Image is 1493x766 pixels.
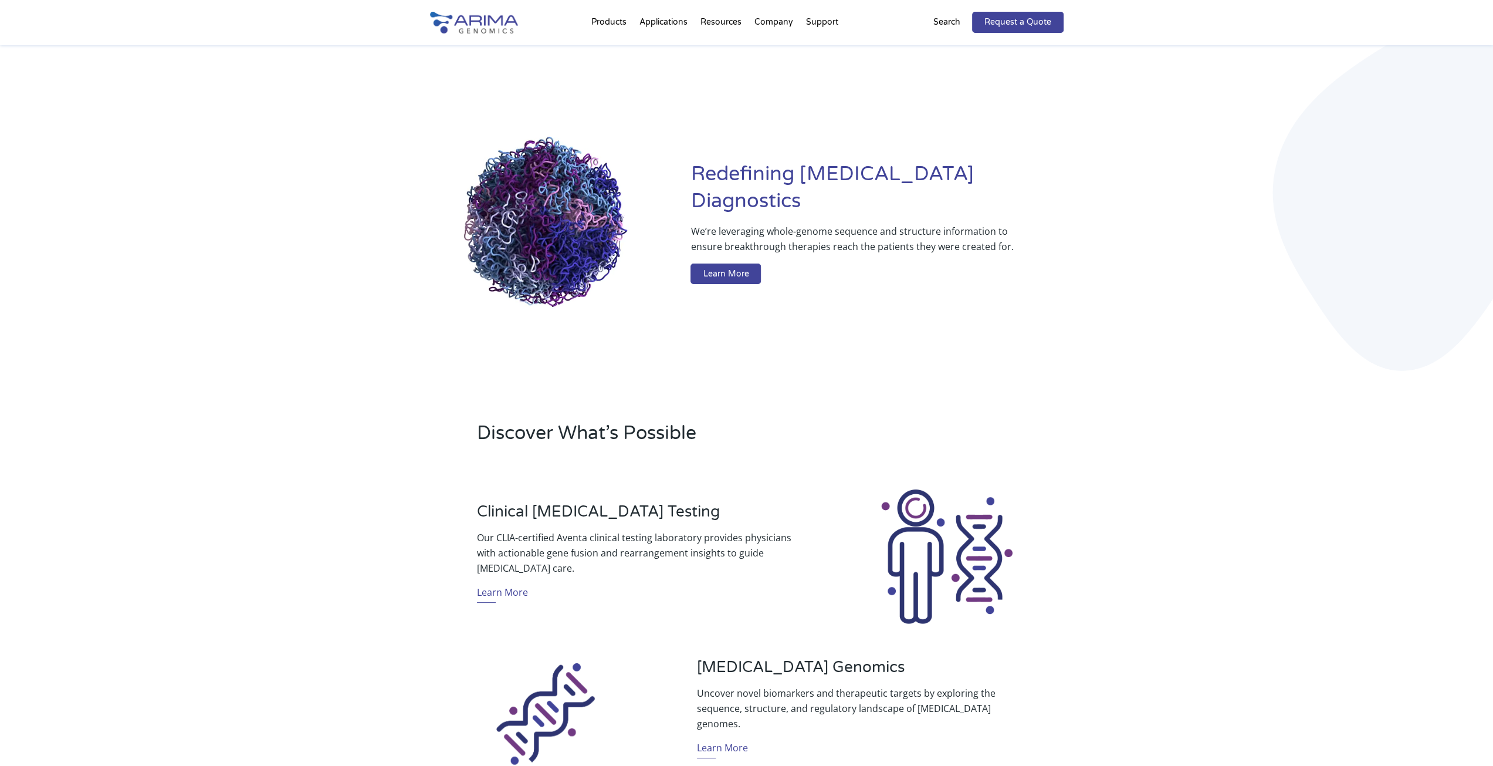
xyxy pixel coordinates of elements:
[697,658,1016,686] h3: [MEDICAL_DATA] Genomics
[697,740,748,758] a: Learn More
[477,585,528,603] a: Learn More
[477,530,796,576] p: Our CLIA-certified Aventa clinical testing laboratory provides physicians with actionable gene fu...
[477,420,896,455] h2: Discover What’s Possible
[477,502,796,530] h3: Clinical [MEDICAL_DATA] Testing
[697,686,1016,731] p: Uncover novel biomarkers and therapeutic targets by exploring the sequence, structure, and regula...
[972,12,1064,33] a: Request a Quote
[877,487,1017,627] img: Clinical Testing Icon
[690,224,1016,264] p: We’re leveraging whole-genome sequence and structure information to ensure breakthrough therapies...
[430,12,518,33] img: Arima-Genomics-logo
[933,15,960,30] p: Search
[1434,710,1493,766] div: 채팅 위젯
[690,161,1063,224] h1: Redefining [MEDICAL_DATA] Diagnostics
[1434,710,1493,766] iframe: Chat Widget
[690,264,761,285] a: Learn More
